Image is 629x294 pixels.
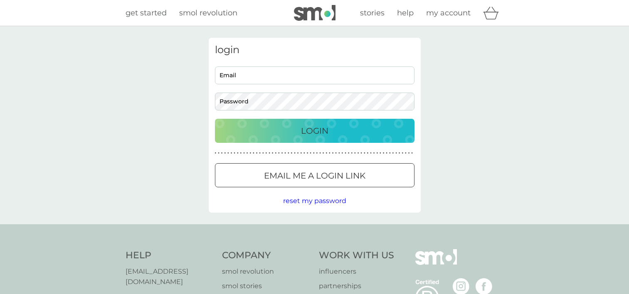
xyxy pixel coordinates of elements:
p: ● [380,151,381,155]
p: Login [301,124,328,137]
p: ● [335,151,337,155]
p: ● [342,151,343,155]
p: ● [294,151,296,155]
p: ● [291,151,293,155]
p: ● [243,151,245,155]
p: ● [329,151,331,155]
span: smol revolution [179,8,237,17]
p: ● [227,151,229,155]
p: ● [281,151,283,155]
p: ● [297,151,299,155]
span: reset my password [283,197,346,205]
a: my account [426,7,471,19]
p: ● [402,151,403,155]
p: ● [338,151,340,155]
p: ● [240,151,242,155]
p: ● [405,151,407,155]
button: Email me a login link [215,163,414,187]
p: ● [373,151,375,155]
p: ● [266,151,267,155]
p: ● [237,151,239,155]
p: ● [395,151,397,155]
p: ● [218,151,220,155]
p: ● [272,151,274,155]
p: ● [249,151,251,155]
a: get started [126,7,167,19]
span: my account [426,8,471,17]
p: ● [364,151,365,155]
p: ● [262,151,264,155]
p: ● [358,151,359,155]
p: ● [234,151,235,155]
p: ● [323,151,324,155]
h3: login [215,44,414,56]
p: ● [224,151,226,155]
p: ● [247,151,248,155]
p: ● [253,151,254,155]
p: ● [278,151,280,155]
p: ● [221,151,223,155]
a: smol revolution [179,7,237,19]
p: ● [284,151,286,155]
p: ● [319,151,321,155]
p: ● [259,151,261,155]
img: smol [415,249,457,277]
p: ● [376,151,378,155]
p: ● [269,151,270,155]
p: ● [383,151,385,155]
a: smol stories [222,281,311,292]
p: ● [332,151,334,155]
p: ● [408,151,410,155]
img: smol [294,5,335,21]
h4: Help [126,249,214,262]
span: get started [126,8,167,17]
p: ● [351,151,353,155]
p: ● [310,151,311,155]
a: stories [360,7,385,19]
a: smol revolution [222,266,311,277]
h4: Work With Us [319,249,394,262]
p: ● [275,151,276,155]
p: ● [348,151,350,155]
p: ● [386,151,387,155]
p: ● [256,151,258,155]
p: ● [354,151,356,155]
p: ● [399,151,400,155]
h4: Company [222,249,311,262]
p: ● [326,151,327,155]
p: ● [392,151,394,155]
p: ● [316,151,318,155]
p: ● [367,151,369,155]
a: influencers [319,266,394,277]
p: ● [360,151,362,155]
p: ● [389,151,391,155]
p: ● [303,151,305,155]
span: stories [360,8,385,17]
button: Login [215,119,414,143]
a: partnerships [319,281,394,292]
p: ● [313,151,315,155]
p: ● [307,151,308,155]
a: [EMAIL_ADDRESS][DOMAIN_NAME] [126,266,214,287]
p: ● [345,151,346,155]
p: ● [300,151,302,155]
button: reset my password [283,196,346,206]
div: basket [483,5,504,21]
p: ● [370,151,372,155]
span: help [397,8,414,17]
p: ● [231,151,232,155]
p: ● [215,151,217,155]
p: Email me a login link [264,169,365,182]
p: ● [288,151,289,155]
p: ● [411,151,413,155]
a: help [397,7,414,19]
